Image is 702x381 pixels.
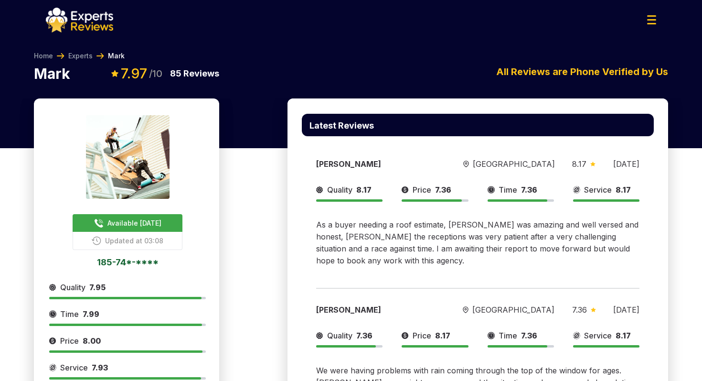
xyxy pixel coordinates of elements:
[86,115,170,199] img: expert image
[49,282,56,293] img: slider icon
[327,330,352,341] span: Quality
[584,330,612,341] span: Service
[413,330,431,341] span: Price
[34,66,70,81] p: Mark
[473,158,555,170] span: [GEOGRAPHIC_DATA]
[73,214,182,232] button: Available [DATE]
[34,51,53,61] a: Home
[89,283,106,292] span: 7.95
[170,68,181,78] span: 85
[107,218,161,228] span: Available [DATE]
[402,330,409,341] img: slider icon
[584,184,612,196] span: Service
[402,184,409,196] img: slider icon
[463,306,468,314] img: slider icon
[121,65,147,82] span: 7.97
[356,185,372,195] span: 8.17
[316,158,446,170] div: [PERSON_NAME]
[521,185,537,195] span: 7.36
[573,330,580,341] img: slider icon
[413,184,431,196] span: Price
[92,236,101,245] img: buttonPhoneIcon
[590,162,596,166] img: slider icon
[647,15,656,24] img: Menu Icon
[170,67,219,80] p: Reviews
[92,363,108,372] span: 7.93
[309,121,374,130] p: Latest Reviews
[499,330,517,341] span: Time
[60,282,85,293] span: Quality
[316,304,446,316] div: [PERSON_NAME]
[149,69,162,78] span: /10
[68,51,93,61] a: Experts
[356,331,372,340] span: 7.36
[287,65,668,79] div: All Reviews are Phone Verified by Us
[60,308,79,320] span: Time
[49,308,56,320] img: slider icon
[49,335,56,347] img: slider icon
[46,8,113,33] img: logo
[572,305,587,315] span: 7.36
[488,330,495,341] img: slider icon
[499,184,517,196] span: Time
[616,331,631,340] span: 8.17
[49,362,56,373] img: slider icon
[60,362,88,373] span: Service
[572,159,586,169] span: 8.17
[573,184,580,196] img: slider icon
[105,236,163,246] span: Updated at 03:08
[435,331,450,340] span: 8.17
[34,51,125,61] nav: Breadcrumb
[327,184,352,196] span: Quality
[108,51,125,61] span: Mark
[613,158,639,170] div: [DATE]
[591,307,596,312] img: slider icon
[83,309,99,319] span: 7.99
[472,304,554,316] span: [GEOGRAPHIC_DATA]
[616,185,631,195] span: 8.17
[316,220,638,265] span: As a buyer needing a roof estimate, [PERSON_NAME] was amazing and well versed and honest, [PERSON...
[435,185,451,195] span: 7.36
[521,331,537,340] span: 7.36
[316,330,323,341] img: slider icon
[463,161,469,168] img: slider icon
[73,232,182,250] button: Updated at 03:08
[488,184,495,196] img: slider icon
[83,336,101,346] span: 8.00
[94,218,104,228] img: buttonPhoneIcon
[613,304,639,316] div: [DATE]
[316,184,323,196] img: slider icon
[662,341,702,381] iframe: OpenWidget widget
[60,335,79,347] span: Price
